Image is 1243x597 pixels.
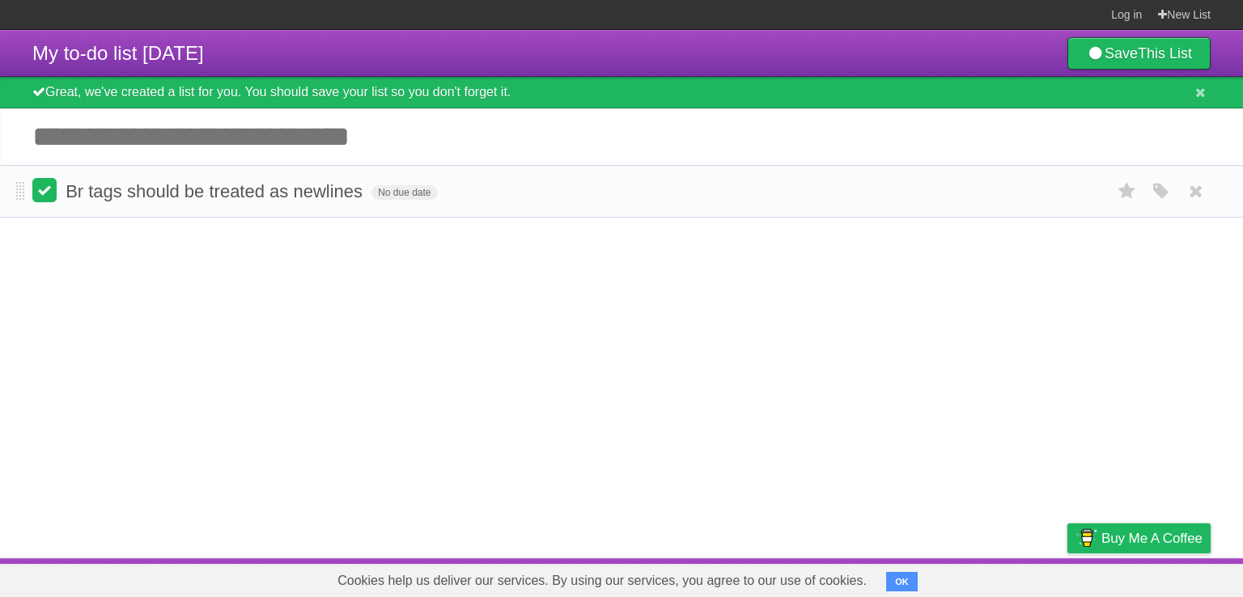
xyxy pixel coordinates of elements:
button: OK [886,572,918,591]
label: Done [32,178,57,202]
span: No due date [371,185,437,200]
span: My to-do list [DATE] [32,42,204,64]
span: Cookies help us deliver our services. By using our services, you agree to our use of cookies. [321,565,883,597]
a: About [852,562,886,593]
b: This List [1138,45,1192,61]
label: Star task [1112,178,1143,205]
a: Suggest a feature [1109,562,1211,593]
img: Buy me a coffee [1075,524,1097,552]
span: Buy me a coffee [1101,524,1203,553]
span: Br tags should be treated as newlines [66,181,367,201]
a: Privacy [1046,562,1088,593]
a: SaveThis List [1067,37,1211,70]
a: Terms [991,562,1027,593]
a: Buy me a coffee [1067,523,1211,553]
a: Developers [906,562,971,593]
